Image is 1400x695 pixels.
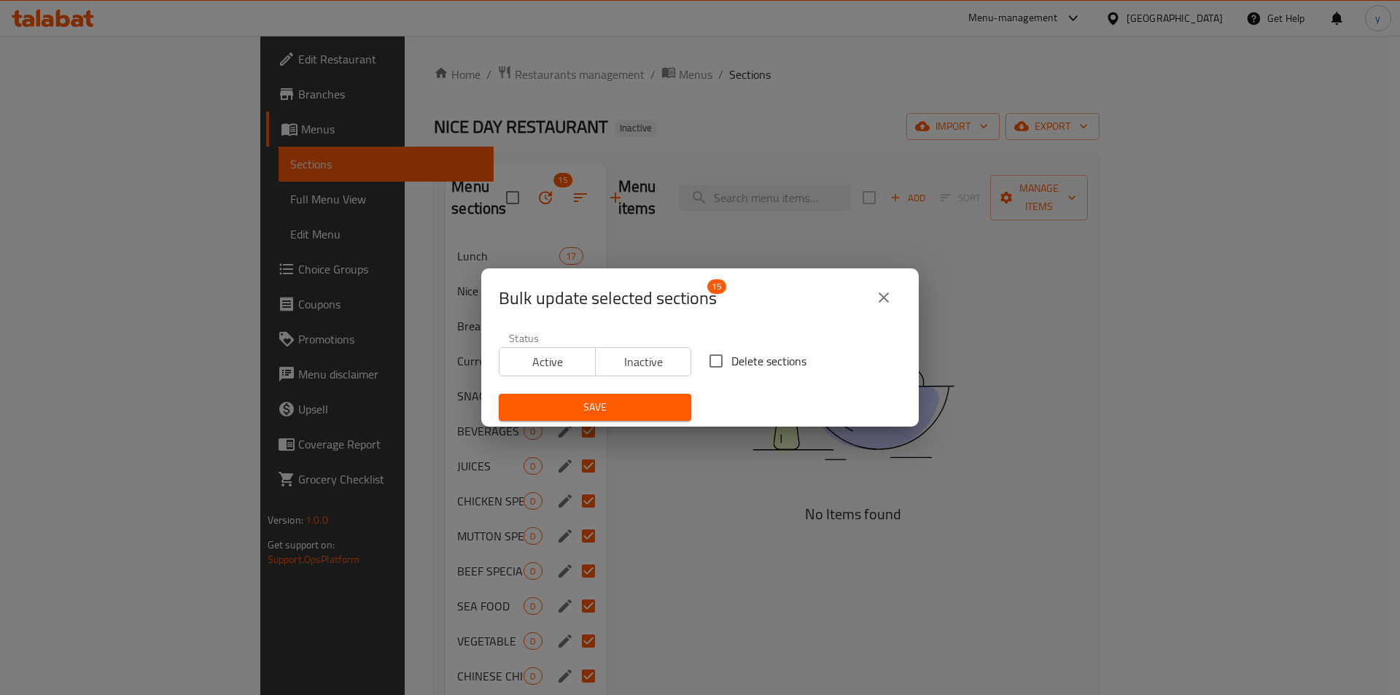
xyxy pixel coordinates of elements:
button: Inactive [595,347,692,376]
button: Save [499,394,691,421]
span: Active [505,352,590,373]
button: Active [499,347,596,376]
span: Selected section count [499,287,717,310]
button: close [866,280,901,315]
span: Save [510,398,680,416]
span: 15 [707,279,726,294]
span: Delete sections [731,352,806,370]
span: Inactive [602,352,686,373]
